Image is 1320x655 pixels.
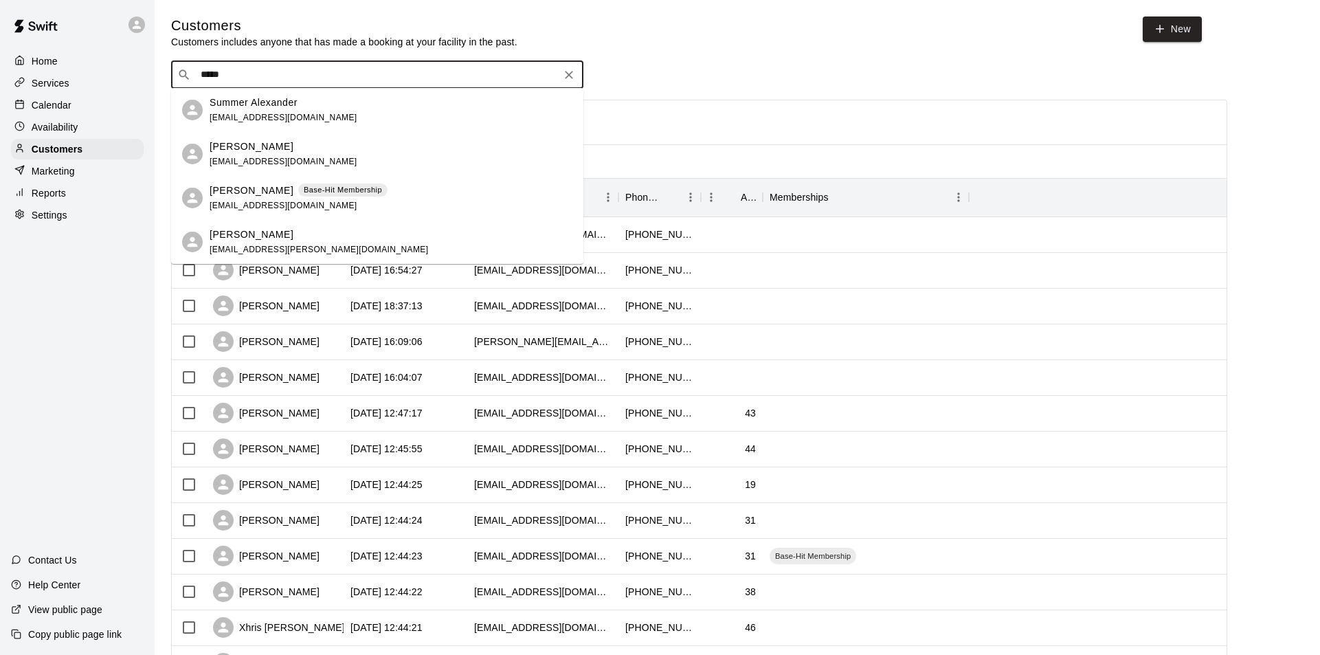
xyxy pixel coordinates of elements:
div: 2025-08-28 16:04:07 [350,370,423,384]
div: +14074924970 [625,406,694,420]
div: 31 [745,549,756,563]
p: Calendar [32,98,71,112]
div: haroldrush11@yahoo.com [474,370,612,384]
div: 31 [745,513,756,527]
p: Home [32,54,58,68]
div: cbirdwell11@yahoo.com [474,621,612,634]
div: Phone Number [618,178,701,217]
div: [PERSON_NAME] [213,260,320,280]
a: Home [11,51,144,71]
div: [PERSON_NAME] [213,438,320,459]
div: [PERSON_NAME] [213,546,320,566]
div: anthonyj.4240@gmail.com [474,299,612,313]
div: 2025-08-19 12:44:24 [350,513,423,527]
div: +16017016041 [625,263,694,277]
div: 46 [745,621,756,634]
p: View public page [28,603,102,617]
a: Availability [11,117,144,137]
button: Sort [721,188,741,207]
div: Summer Alexander [182,100,203,120]
div: Memberships [770,178,829,217]
p: Base-Hit Membership [304,184,382,196]
button: Sort [661,188,680,207]
a: Settings [11,205,144,225]
div: Phone Number [625,178,661,217]
div: +16015277984 [625,335,694,348]
div: Search customers by name or email [171,61,583,89]
div: [PERSON_NAME] [213,331,320,352]
div: [PERSON_NAME] [213,403,320,423]
p: Settings [32,208,67,222]
p: Copy public page link [28,628,122,641]
div: +16016042619 [625,227,694,241]
div: [PERSON_NAME] [213,296,320,316]
p: [PERSON_NAME] [210,184,293,198]
div: +16016860356 [625,513,694,527]
p: Reports [32,186,66,200]
div: +16014792158 [625,299,694,313]
p: Customers [32,142,82,156]
a: New [1143,16,1202,42]
a: Services [11,73,144,93]
div: Calendar [11,95,144,115]
p: Availability [32,120,78,134]
p: Marketing [32,164,75,178]
div: Age [701,178,763,217]
span: [EMAIL_ADDRESS][DOMAIN_NAME] [210,201,357,210]
div: walkernatalien@yahoo.com [474,406,612,420]
p: Customers includes anyone that has made a booking at your facility in the past. [171,35,517,49]
div: +19035472262 [625,621,694,634]
div: +16019383953 [625,442,694,456]
div: Sarah alexander [182,144,203,164]
a: Marketing [11,161,144,181]
div: Malori Alexander [182,232,203,252]
p: Summer Alexander [210,96,298,110]
div: Robby Alexander [182,188,203,208]
div: 2025-08-19 12:44:23 [350,549,423,563]
div: Email [467,178,618,217]
div: broadwayzack@gmaol.com [474,549,612,563]
div: [PERSON_NAME] [213,474,320,495]
div: Xhris [PERSON_NAME] [213,617,345,638]
a: Reports [11,183,144,203]
div: Base-Hit Membership [770,548,856,564]
div: 2025-08-29 18:37:13 [350,299,423,313]
div: 2025-08-19 12:44:21 [350,621,423,634]
div: [PERSON_NAME] [213,510,320,531]
span: [EMAIL_ADDRESS][DOMAIN_NAME] [210,157,357,166]
p: [PERSON_NAME] [210,140,293,154]
div: 2025-08-19 12:44:25 [350,478,423,491]
div: [PERSON_NAME] [213,581,320,602]
div: +16017106036 [625,478,694,491]
span: Base-Hit Membership [770,551,856,562]
button: Sort [829,188,848,207]
div: maureen.k.johnson916@gmail.com [474,335,612,348]
div: broadwayzack@gmail.com [474,513,612,527]
div: +16016067917 [625,585,694,599]
button: Clear [559,65,579,85]
div: 2025-09-02 16:54:27 [350,263,423,277]
div: Customers [11,139,144,159]
div: 44 [745,442,756,456]
div: tmbrman007@hotmail.com [474,442,612,456]
p: Contact Us [28,553,77,567]
div: 43 [745,406,756,420]
p: [PERSON_NAME] [210,227,293,242]
div: 2025-08-19 12:45:55 [350,442,423,456]
button: Menu [948,187,969,208]
div: [PERSON_NAME] [213,367,320,388]
div: Age [741,178,756,217]
div: 38 [745,585,756,599]
div: +16016860356 [625,549,694,563]
p: Services [32,76,69,90]
div: 19 [745,478,756,491]
div: zachwheat48@yahoo.com [474,585,612,599]
span: [EMAIL_ADDRESS][DOMAIN_NAME] [210,113,357,122]
button: Menu [701,187,721,208]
